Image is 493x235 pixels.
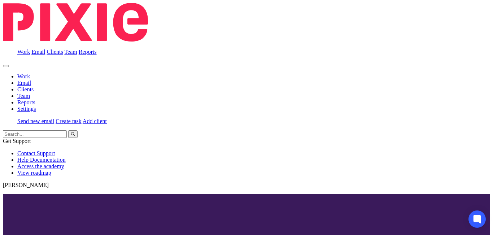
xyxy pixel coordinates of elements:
[3,3,148,42] img: Pixie
[17,99,35,105] a: Reports
[17,106,36,112] a: Settings
[17,118,54,124] a: Send new email
[3,130,67,138] input: Search
[56,118,82,124] a: Create task
[17,170,51,176] a: View roadmap
[79,49,97,55] a: Reports
[17,150,55,156] a: Contact Support
[64,49,77,55] a: Team
[68,130,78,138] button: Search
[3,138,31,144] span: Get Support
[17,73,30,79] a: Work
[83,118,107,124] a: Add client
[17,49,30,55] a: Work
[17,163,64,169] a: Access the academy
[47,49,63,55] a: Clients
[17,157,66,163] a: Help Documentation
[17,86,34,92] a: Clients
[3,182,490,188] p: [PERSON_NAME]
[17,80,31,86] a: Email
[17,93,30,99] a: Team
[31,49,45,55] a: Email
